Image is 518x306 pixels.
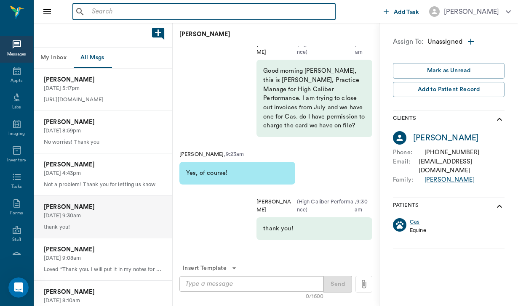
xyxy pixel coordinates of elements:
[8,277,29,298] iframe: Intercom live chat
[306,293,323,301] div: 0/1600
[393,82,505,98] button: Add to Patient Record
[44,169,162,177] p: [DATE] 4:43pm
[179,30,369,39] p: [PERSON_NAME]
[256,217,372,240] div: thank you!
[179,150,224,158] p: [PERSON_NAME]
[44,288,162,297] p: [PERSON_NAME]
[425,175,475,185] a: [PERSON_NAME]
[44,84,162,92] p: [DATE] 5:17pm
[295,40,355,56] p: ( High Caliber Performance )
[44,266,162,274] p: Loved “Thank you. I will put it in my notes for next time.”
[427,37,505,50] div: Unassigned
[422,4,518,19] button: [PERSON_NAME]
[256,40,295,56] p: [PERSON_NAME]
[179,162,295,185] div: Yes, of course!
[224,150,244,158] p: , 9:23am
[355,40,372,56] p: , 8:58am
[393,201,419,211] p: Patients
[34,48,172,68] div: Message tabs
[393,37,424,50] p: Assign To:
[393,157,419,175] p: Email :
[44,96,162,104] p: [URL][DOMAIN_NAME]
[8,131,25,137] div: Imaging
[494,114,505,124] svg: show more
[410,218,419,226] a: Cas
[419,157,505,175] div: [EMAIL_ADDRESS][DOMAIN_NAME]
[444,7,499,17] div: [PERSON_NAME]
[425,148,479,157] div: [PHONE_NUMBER]
[44,75,162,84] p: [PERSON_NAME]
[12,237,21,243] div: Staff
[44,181,162,189] p: Not a problem! Thank you for letting us know
[7,157,26,164] div: Inventory
[44,297,162,305] p: [DATE] 8:10am
[88,6,332,18] input: Search
[295,198,355,214] p: ( High Caliber Performance )
[393,114,416,124] p: Clients
[44,212,162,220] p: [DATE] 9:30am
[393,148,425,157] p: Phone :
[44,127,162,135] p: [DATE] 8:59pm
[44,160,162,169] p: [PERSON_NAME]
[44,223,162,231] p: thank you!
[44,118,162,127] p: [PERSON_NAME]
[256,198,295,214] p: [PERSON_NAME]
[34,48,73,68] button: My Inbox
[11,78,22,84] div: Appts
[179,261,240,276] button: Insert Template
[11,184,22,190] div: Tasks
[44,138,162,146] p: No worries! Thank you
[44,254,162,262] p: [DATE] 9:08am
[410,227,426,235] p: Equine
[39,3,56,20] button: Close drawer
[413,132,479,144] a: [PERSON_NAME]
[393,63,505,79] button: Mark as Unread
[494,201,505,211] svg: show more
[256,60,372,137] div: Good morning [PERSON_NAME], this is [PERSON_NAME], Practice Manage for High Caliber Performance. ...
[393,175,425,185] p: Family :
[380,4,422,19] button: Add Task
[7,51,27,58] div: Messages
[12,104,21,111] div: Labs
[355,198,372,214] p: , 9:30am
[10,210,23,216] div: Forms
[44,203,162,212] p: [PERSON_NAME]
[73,48,111,68] button: All Msgs
[44,245,162,254] p: [PERSON_NAME]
